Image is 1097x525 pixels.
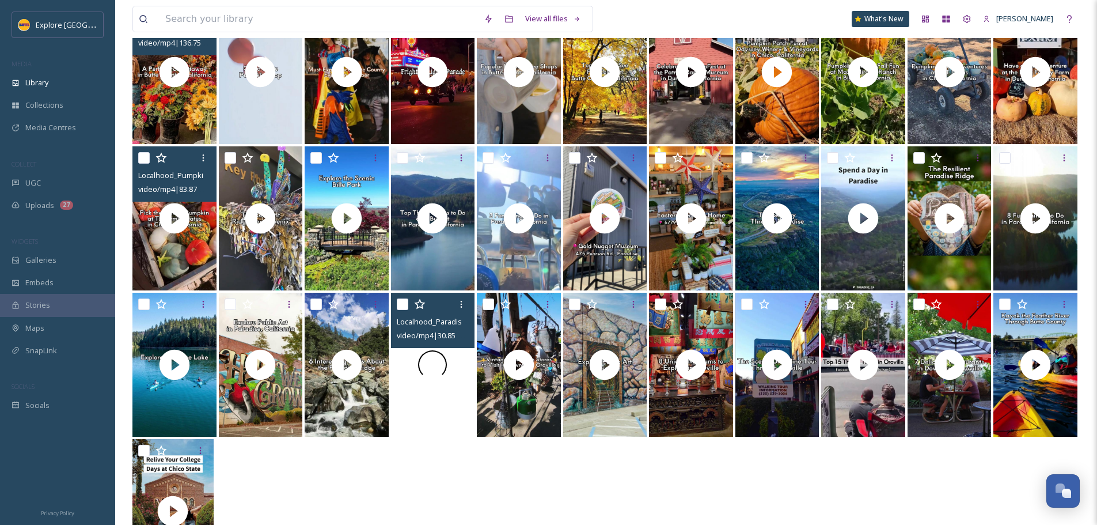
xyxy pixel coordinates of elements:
img: Butte%20County%20logo.png [18,19,30,31]
img: thumbnail [477,293,561,437]
a: Privacy Policy [41,505,74,519]
span: [PERSON_NAME] [996,13,1053,24]
input: Search your library [160,6,478,32]
span: Collections [25,100,63,111]
img: thumbnail [132,293,217,437]
img: thumbnail [993,293,1077,437]
a: View all files [519,7,587,30]
img: thumbnail [649,146,733,290]
span: Uploads [25,200,54,211]
img: thumbnail [219,146,303,290]
img: thumbnail [908,293,992,437]
button: Open Chat [1046,474,1080,508]
img: thumbnail [821,146,905,290]
span: video/mp4 | 83.87 MB | 1440 x 2560 [138,183,250,194]
span: Embeds [25,277,54,288]
img: thumbnail [219,293,303,437]
a: What's New [852,11,909,27]
span: COLLECT [12,160,36,168]
img: thumbnail [305,293,389,437]
img: thumbnail [305,146,389,290]
span: video/mp4 | 136.75 MB | 1440 x 2560 [138,37,254,48]
img: thumbnail [391,146,475,290]
img: thumbnail [563,146,647,290]
span: SOCIALS [12,382,35,391]
span: MEDIA [12,59,32,68]
img: thumbnail [735,146,819,290]
img: thumbnail [735,293,819,437]
img: thumbnail [649,293,733,437]
span: video/mp4 | 30.85 MB | 1440 x 2560 [397,330,508,341]
span: Privacy Policy [41,509,74,517]
span: WIDGETS [12,237,38,245]
span: SnapLink [25,345,57,356]
span: Maps [25,323,44,334]
img: thumbnail [993,146,1077,290]
span: Galleries [25,255,56,266]
span: UGC [25,177,41,188]
span: Localhood_Paradise Playdium.mp4 [397,316,516,327]
span: Media Centres [25,122,76,133]
span: Localhood_Pumpkin Patch-TJ Farms Estates.mp4 [138,169,303,180]
img: thumbnail [821,293,905,437]
img: thumbnail [563,293,647,437]
span: Library [25,77,48,88]
span: Socials [25,400,50,411]
img: thumbnail [908,146,992,290]
span: Stories [25,300,50,311]
div: 27 [60,201,73,210]
a: [PERSON_NAME] [977,7,1059,30]
span: Explore [GEOGRAPHIC_DATA] [36,19,137,30]
img: thumbnail [477,146,561,290]
img: thumbnail [132,146,217,290]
